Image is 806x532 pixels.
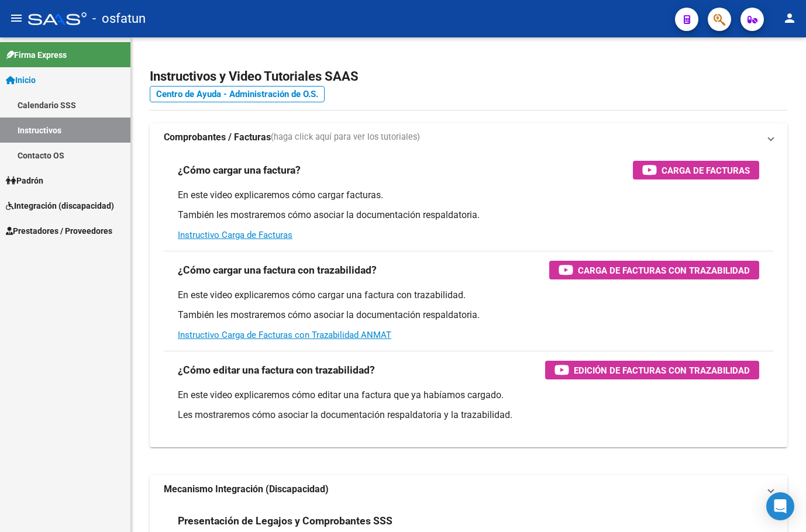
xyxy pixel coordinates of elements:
p: También les mostraremos cómo asociar la documentación respaldatoria. [178,209,759,222]
span: Edición de Facturas con Trazabilidad [574,363,750,378]
span: Carga de Facturas con Trazabilidad [578,263,750,278]
mat-icon: person [783,11,797,25]
span: - osfatun [92,6,146,32]
p: Les mostraremos cómo asociar la documentación respaldatoria y la trazabilidad. [178,409,759,422]
a: Instructivo Carga de Facturas con Trazabilidad ANMAT [178,330,391,340]
h3: ¿Cómo cargar una factura? [178,162,301,178]
div: Open Intercom Messenger [766,492,794,520]
mat-expansion-panel-header: Comprobantes / Facturas(haga click aquí para ver los tutoriales) [150,123,787,151]
span: Carga de Facturas [662,163,750,178]
p: También les mostraremos cómo asociar la documentación respaldatoria. [178,309,759,322]
button: Edición de Facturas con Trazabilidad [545,361,759,379]
h2: Instructivos y Video Tutoriales SAAS [150,65,787,88]
a: Instructivo Carga de Facturas [178,230,292,240]
button: Carga de Facturas con Trazabilidad [549,261,759,279]
strong: Mecanismo Integración (Discapacidad) [164,483,329,496]
a: Centro de Ayuda - Administración de O.S. [150,86,325,102]
strong: Comprobantes / Facturas [164,131,271,144]
h3: ¿Cómo cargar una factura con trazabilidad? [178,262,377,278]
h3: Presentación de Legajos y Comprobantes SSS [178,513,392,529]
span: Padrón [6,174,43,187]
mat-icon: menu [9,11,23,25]
mat-expansion-panel-header: Mecanismo Integración (Discapacidad) [150,475,787,503]
span: Inicio [6,74,36,87]
h3: ¿Cómo editar una factura con trazabilidad? [178,362,375,378]
div: Comprobantes / Facturas(haga click aquí para ver los tutoriales) [150,151,787,447]
span: Firma Express [6,49,67,61]
button: Carga de Facturas [633,161,759,179]
span: Prestadores / Proveedores [6,224,112,237]
p: En este video explicaremos cómo cargar una factura con trazabilidad. [178,289,759,302]
span: (haga click aquí para ver los tutoriales) [271,131,420,144]
span: Integración (discapacidad) [6,199,114,212]
p: En este video explicaremos cómo cargar facturas. [178,189,759,202]
p: En este video explicaremos cómo editar una factura que ya habíamos cargado. [178,389,759,402]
